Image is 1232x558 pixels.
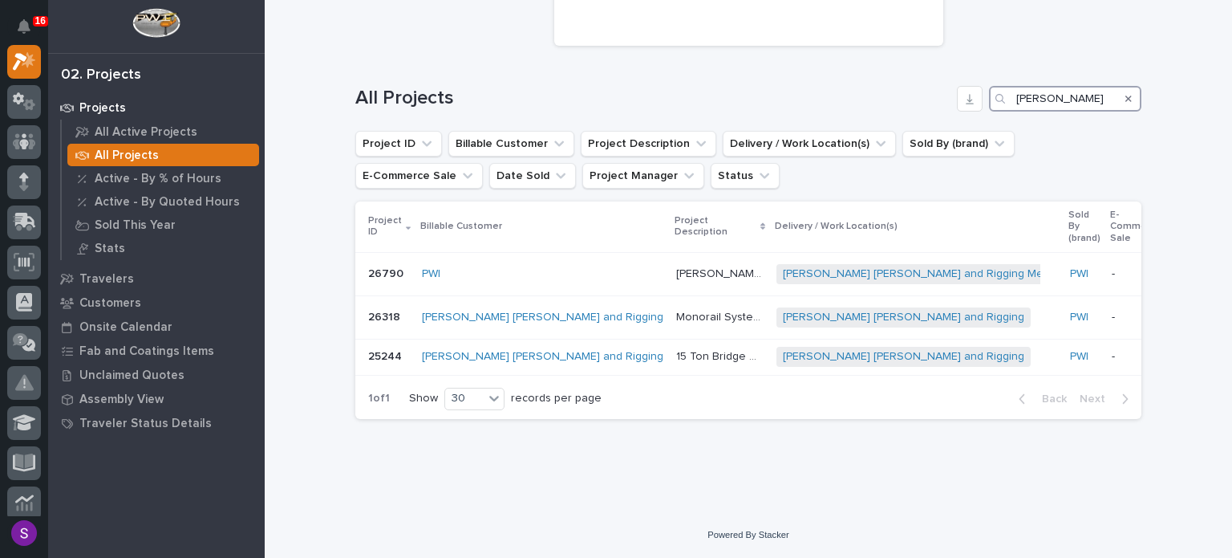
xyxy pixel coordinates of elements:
a: [PERSON_NAME] [PERSON_NAME] and Rigging [422,311,663,324]
p: records per page [511,392,602,405]
button: E-Commerce Sale [355,163,483,189]
a: PWI [1070,267,1088,281]
a: Projects [48,96,265,120]
p: Customers [79,296,141,311]
p: - [1112,350,1160,364]
p: Stats [95,242,125,256]
p: Travelers [79,272,134,287]
p: 1 of 1 [355,379,403,418]
button: Status [711,163,780,189]
button: Project Description [581,131,716,157]
a: [PERSON_NAME] [PERSON_NAME] and Rigging [783,311,1024,324]
p: Sold By (brand) [1068,206,1100,247]
p: - [1112,267,1160,281]
a: PWI [422,267,440,281]
a: Travelers [48,267,265,291]
button: Delivery / Work Location(s) [723,131,896,157]
a: Customers [48,291,265,315]
p: Barnhart - Radio Issues [676,264,767,281]
h1: All Projects [355,87,950,110]
button: Project Manager [582,163,704,189]
button: Project ID [355,131,442,157]
button: users-avatar [7,516,41,550]
p: Monorail Systems [676,308,767,324]
a: All Projects [62,144,265,166]
p: Traveler Status Details [79,417,212,431]
div: 30 [445,390,484,407]
p: - [1112,311,1160,324]
p: Show [409,392,438,405]
p: Fab and Coatings Items [79,344,214,359]
p: All Active Projects [95,125,197,140]
p: Assembly View [79,393,164,407]
p: Sold This Year [95,218,176,233]
a: Unclaimed Quotes [48,363,265,387]
div: 02. Projects [61,67,141,84]
a: Onsite Calendar [48,315,265,339]
button: Notifications [7,10,41,43]
input: Search [989,86,1141,112]
p: 26318 [368,308,403,324]
span: Back [1032,392,1067,406]
a: Fab and Coatings Items [48,339,265,363]
button: Sold By (brand) [902,131,1015,157]
p: 26790 [368,264,407,281]
p: 16 [35,15,46,26]
p: Project ID [368,212,402,242]
p: Unclaimed Quotes [79,369,184,383]
span: Next [1080,392,1115,406]
button: Date Sold [489,163,576,189]
a: [PERSON_NAME] [PERSON_NAME] and Rigging [783,350,1024,364]
p: Active - By % of Hours [95,172,221,186]
a: Stats [62,237,265,259]
p: E-Commerce Sale [1110,206,1161,247]
p: 15 Ton Bridge Crane [676,347,767,364]
button: Back [1006,392,1073,406]
p: Project Description [675,212,756,242]
p: Delivery / Work Location(s) [775,218,898,235]
a: PWI [1070,311,1088,324]
p: Projects [79,101,126,116]
a: [PERSON_NAME] [PERSON_NAME] and Rigging [422,350,663,364]
a: [PERSON_NAME] [PERSON_NAME] and Rigging Meta [783,267,1053,281]
p: Billable Customer [420,218,502,235]
a: PWI [1070,350,1088,364]
button: Billable Customer [448,131,574,157]
p: Onsite Calendar [79,320,172,335]
a: Sold This Year [62,214,265,236]
a: Powered By Stacker [707,530,788,540]
a: Active - By Quoted Hours [62,190,265,213]
button: Next [1073,392,1141,406]
a: Traveler Status Details [48,411,265,435]
p: 25244 [368,347,405,364]
div: Notifications16 [20,19,41,45]
p: All Projects [95,149,159,163]
a: All Active Projects [62,120,265,143]
a: Active - By % of Hours [62,167,265,189]
a: Assembly View [48,387,265,411]
p: Active - By Quoted Hours [95,195,240,210]
img: Workspace Logo [132,8,180,38]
